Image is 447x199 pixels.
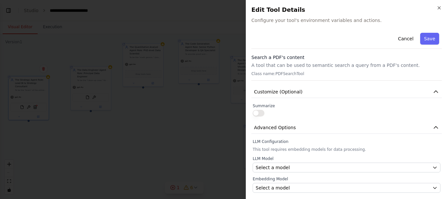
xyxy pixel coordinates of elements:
[251,62,442,69] p: A tool that can be used to semantic search a query from a PDF's content.
[420,33,439,45] button: Save
[251,86,442,98] button: Customize (Optional)
[251,71,442,76] p: Class name: PDFSearchTool
[253,139,440,144] label: LLM Configuration
[251,17,442,24] span: Configure your tool's environment variables and actions.
[253,163,440,172] button: Select a model
[251,54,442,61] h3: Search a PDF's content
[254,124,296,131] span: Advanced Options
[253,183,440,193] button: Select a model
[251,5,442,14] h2: Edit Tool Details
[256,164,290,171] span: Select a model
[256,185,290,191] span: Select a model
[253,103,440,109] label: Summarize
[251,122,442,134] button: Advanced Options
[254,89,302,95] span: Customize (Optional)
[394,33,417,45] button: Cancel
[253,147,440,152] p: This tool requires embedding models for data processing.
[253,176,440,182] label: Embedding Model
[253,156,440,161] label: LLM Model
